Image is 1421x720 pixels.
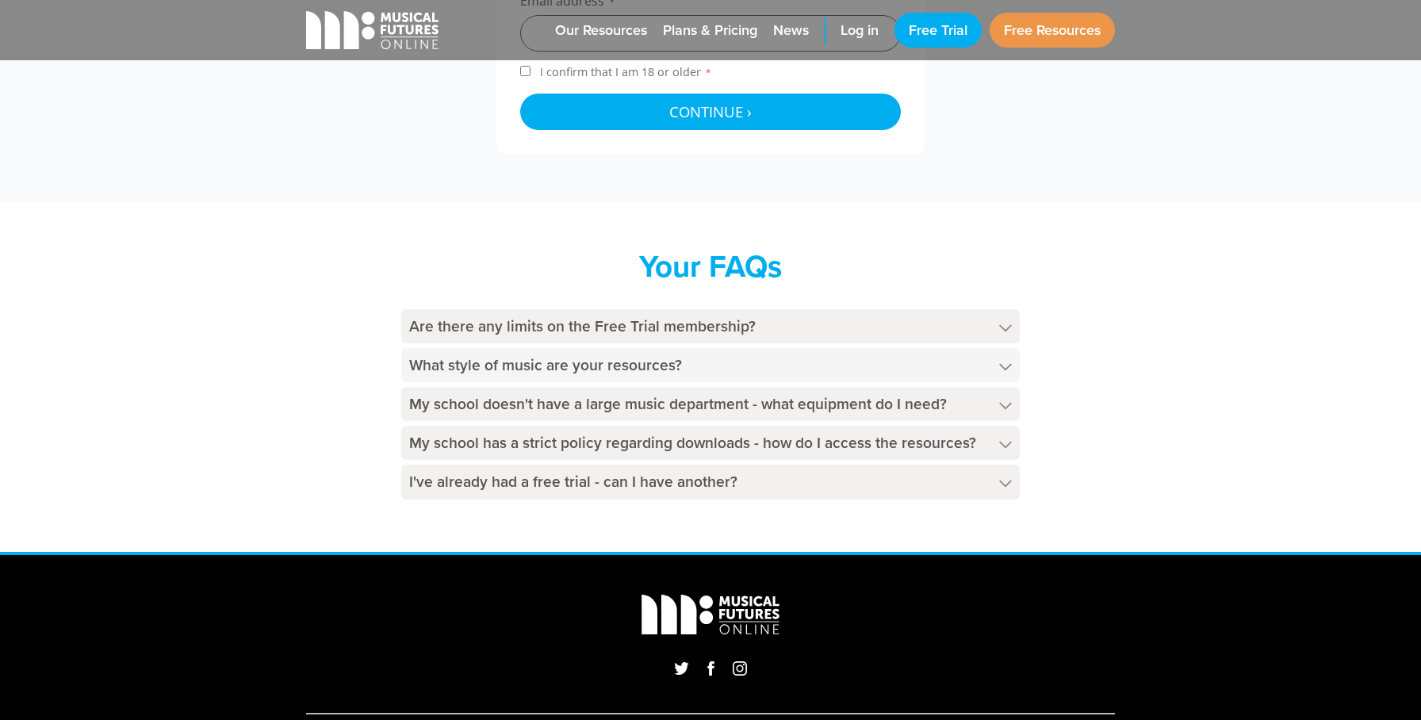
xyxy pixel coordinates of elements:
span: Continue › [669,101,752,121]
a: Free Resources [990,13,1115,48]
span: Log in [841,21,879,40]
a: Facebook [703,657,718,680]
h4: What style of music are your resources? [401,348,1020,382]
span: I confirm that I am 18 or older [537,64,715,79]
h4: My school doesn't have a large music department - what equipment do I need? [401,387,1020,421]
input: I confirm that I am 18 or older* [520,66,530,76]
h4: I've already had a free trial - can I have another? [401,465,1020,499]
span: News [773,21,809,40]
span: Our Resources [555,21,647,40]
a: Twitter [669,657,694,680]
a: Instagram [728,657,752,680]
h2: Your FAQs [401,249,1020,285]
h4: Are there any limits on the Free Trial membership? [401,309,1020,343]
h4: My school has a strict policy regarding downloads - how do I access the resources? [401,426,1020,460]
span: Plans & Pricing [663,21,757,40]
button: Continue › [520,94,901,130]
a: Free Trial [894,13,982,48]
